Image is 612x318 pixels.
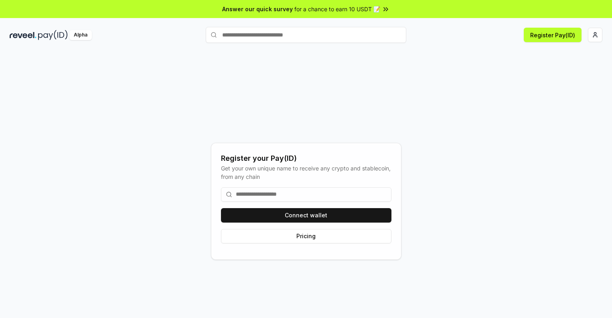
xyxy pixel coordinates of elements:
button: Connect wallet [221,208,391,223]
button: Pricing [221,229,391,243]
img: reveel_dark [10,30,36,40]
div: Register your Pay(ID) [221,153,391,164]
span: for a chance to earn 10 USDT 📝 [294,5,380,13]
div: Alpha [69,30,92,40]
button: Register Pay(ID) [524,28,582,42]
div: Get your own unique name to receive any crypto and stablecoin, from any chain [221,164,391,181]
span: Answer our quick survey [222,5,293,13]
img: pay_id [38,30,68,40]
